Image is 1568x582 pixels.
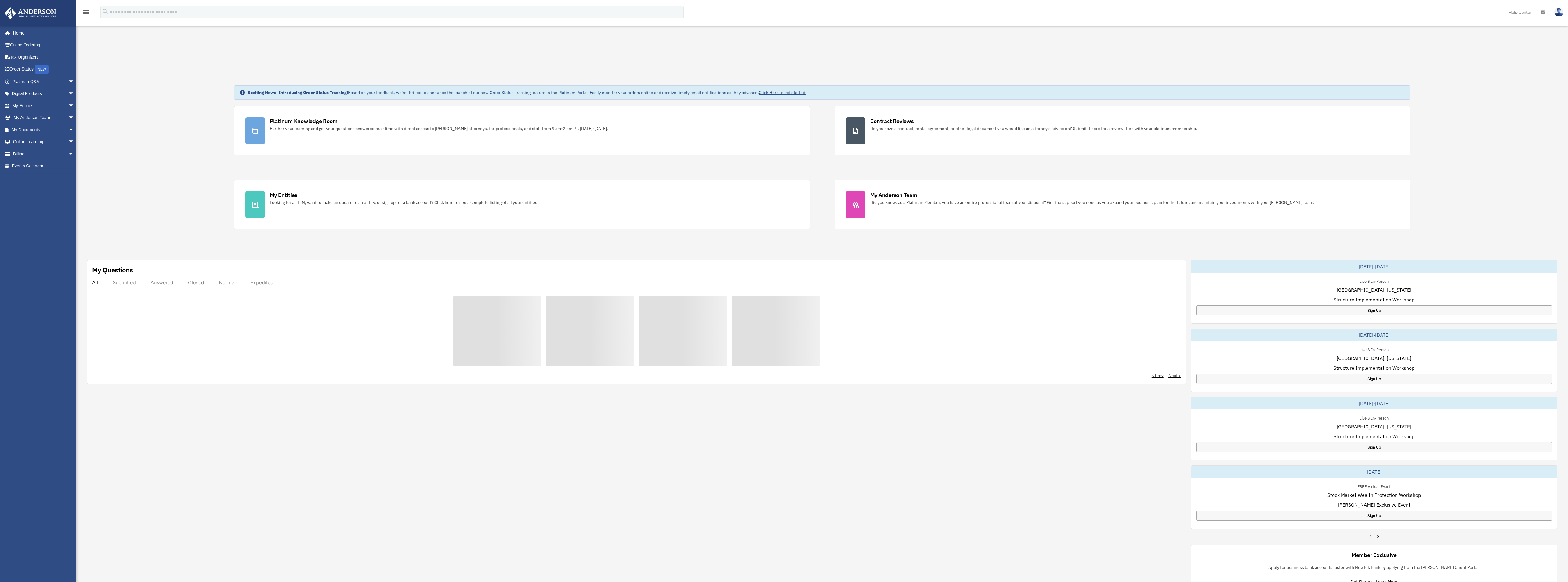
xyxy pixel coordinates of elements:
div: Contract Reviews [870,117,914,125]
a: Platinum Knowledge Room Further your learning and get your questions answered real-time with dire... [234,106,810,155]
div: Expedited [250,279,273,286]
span: arrow_drop_down [68,88,80,100]
div: Submitted [113,279,136,286]
a: Sign Up [1196,442,1552,452]
img: User Pic [1554,8,1563,16]
div: Answered [150,279,173,286]
a: My Documentsarrow_drop_down [4,124,83,136]
span: Structure Implementation Workshop [1334,364,1414,372]
span: [PERSON_NAME] Exclusive Event [1338,501,1410,508]
i: search [102,8,109,15]
div: [DATE]-[DATE] [1191,260,1557,273]
div: My Questions [92,265,133,275]
a: Sign Up [1196,374,1552,384]
a: menu [82,11,90,16]
a: My Entitiesarrow_drop_down [4,100,83,112]
div: Further your learning and get your questions answered real-time with direct access to [PERSON_NAM... [270,125,608,132]
div: My Entities [270,191,297,199]
strong: Exciting News: Introducing Order Status Tracking! [248,90,348,95]
div: Live & In-Person [1355,414,1393,421]
div: FREE Virtual Event [1353,483,1396,489]
div: Did you know, as a Platinum Member, you have an entire professional team at your disposal? Get th... [870,199,1314,206]
a: Click Here to get started! [759,90,806,95]
span: arrow_drop_down [68,136,80,148]
p: Apply for business bank accounts faster with Newtek Bank by applying from the [PERSON_NAME] Clien... [1268,564,1480,571]
a: Sign Up [1196,511,1552,521]
span: [GEOGRAPHIC_DATA], [US_STATE] [1337,423,1411,430]
a: Digital Productsarrow_drop_down [4,88,83,100]
span: arrow_drop_down [68,124,80,136]
div: My Anderson Team [870,191,917,199]
span: arrow_drop_down [68,100,80,112]
img: Anderson Advisors Platinum Portal [3,7,58,19]
a: My Anderson Team Did you know, as a Platinum Member, you have an entire professional team at your... [835,180,1410,229]
a: Billingarrow_drop_down [4,148,83,160]
a: Platinum Q&Aarrow_drop_down [4,75,83,88]
span: [GEOGRAPHIC_DATA], [US_STATE] [1337,355,1411,362]
span: Structure Implementation Workshop [1334,433,1414,440]
div: Live & In-Person [1355,278,1393,284]
span: Stock Market Wealth Protection Workshop [1327,491,1421,499]
a: Order StatusNEW [4,63,83,76]
a: My Anderson Teamarrow_drop_down [4,112,83,124]
div: Live & In-Person [1355,346,1393,352]
div: [DATE]-[DATE] [1191,329,1557,341]
span: arrow_drop_down [68,112,80,124]
div: Closed [188,279,204,286]
a: Events Calendar [4,160,83,172]
a: Tax Organizers [4,51,83,63]
div: Looking for an EIN, want to make an update to an entity, or sign up for a bank account? Click her... [270,199,538,206]
span: arrow_drop_down [68,75,80,88]
a: Next > [1168,373,1181,379]
span: [GEOGRAPHIC_DATA], [US_STATE] [1337,286,1411,293]
a: Online Learningarrow_drop_down [4,136,83,148]
i: menu [82,9,90,16]
div: [DATE]-[DATE] [1191,397,1557,409]
div: [DATE] [1191,466,1557,478]
div: Do you have a contract, rental agreement, or other legal document you would like an attorney's ad... [870,125,1197,132]
div: Platinum Knowledge Room [270,117,338,125]
div: Based on your feedback, we're thrilled to announce the launch of our new Order Status Tracking fe... [248,89,806,96]
a: Sign Up [1196,305,1552,315]
span: Structure Implementation Workshop [1334,296,1414,303]
a: Online Ordering [4,39,83,51]
a: My Entities Looking for an EIN, want to make an update to an entity, or sign up for a bank accoun... [234,180,810,229]
div: Normal [219,279,236,286]
div: All [92,279,98,286]
span: arrow_drop_down [68,148,80,160]
div: Member Exclusive [1352,551,1397,559]
a: Contract Reviews Do you have a contract, rental agreement, or other legal document you would like... [835,106,1410,155]
a: < Prev [1152,373,1164,379]
div: NEW [35,65,49,74]
a: 2 [1377,534,1379,540]
a: Home [4,27,80,39]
